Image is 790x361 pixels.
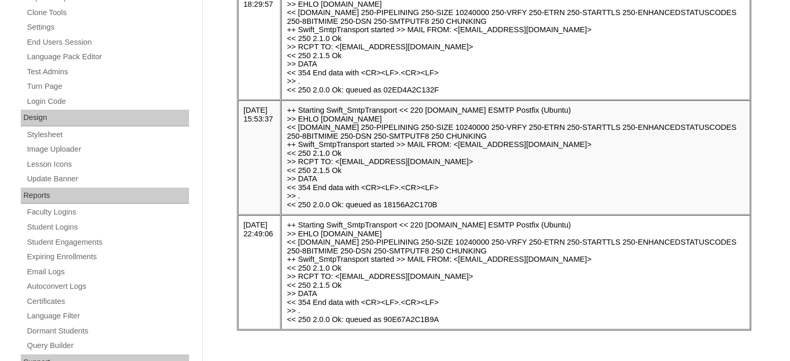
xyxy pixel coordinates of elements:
[26,50,189,63] a: Language Pack Editor
[26,158,189,171] a: Lesson Icons
[26,206,189,219] a: Faculty Logins
[26,236,189,249] a: Student Engagements
[281,100,749,215] td: ++ Starting Swift_SmtpTransport << 220 [DOMAIN_NAME] ESMTP Postfix (Ubuntu) >> EHLO [DOMAIN_NAME]...
[26,265,189,278] a: Email Logs
[281,215,749,329] td: ++ Starting Swift_SmtpTransport << 220 [DOMAIN_NAME] ESMTP Postfix (Ubuntu) >> EHLO [DOMAIN_NAME]...
[26,339,189,352] a: Query Builder
[26,21,189,34] a: Settings
[238,215,281,329] td: [DATE] 22:49:06
[26,128,189,141] a: Stylesheet
[26,280,189,293] a: Autoconvert Logs
[26,80,189,93] a: Turn Page
[26,172,189,185] a: Update Banner
[21,110,189,126] div: Design
[26,295,189,308] a: Certificates
[26,250,189,263] a: Expiring Enrollments
[26,310,189,323] a: Language Filter
[238,100,281,215] td: [DATE] 15:53:37
[26,65,189,78] a: Test Admins
[26,143,189,156] a: Image Uploader
[26,221,189,234] a: Student Logins
[26,95,189,108] a: Login Code
[26,36,189,49] a: End Users Session
[26,6,189,19] a: Clone Tools
[21,188,189,204] div: Reports
[26,325,189,338] a: Dormant Students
